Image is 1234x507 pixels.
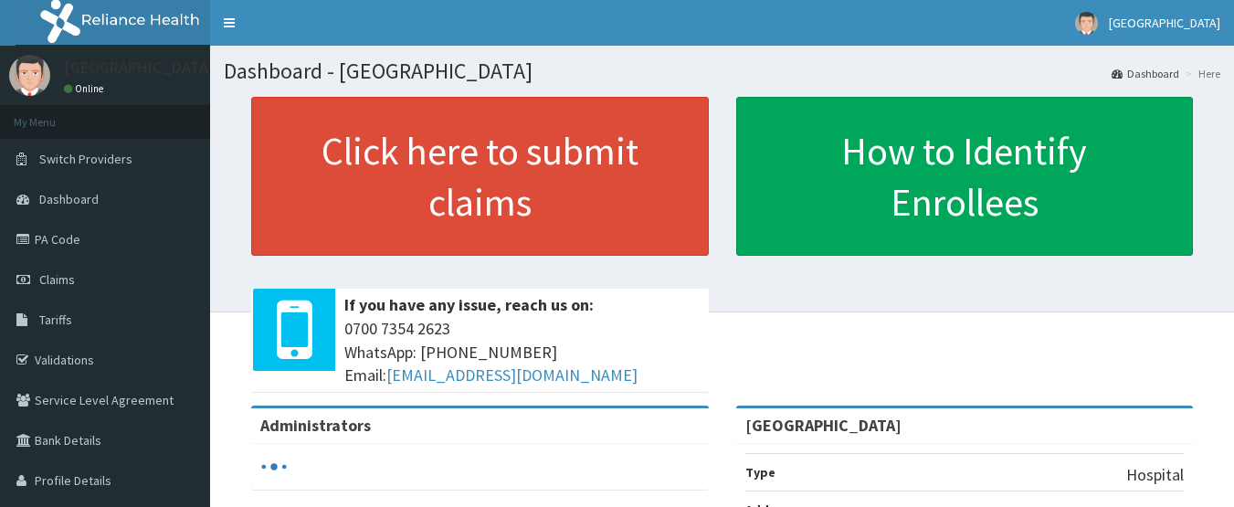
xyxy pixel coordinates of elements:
[39,191,99,207] span: Dashboard
[1112,66,1179,81] a: Dashboard
[745,464,775,481] b: Type
[9,55,50,96] img: User Image
[251,97,709,256] a: Click here to submit claims
[260,415,371,436] b: Administrators
[736,97,1194,256] a: How to Identify Enrollees
[224,59,1220,83] h1: Dashboard - [GEOGRAPHIC_DATA]
[344,317,700,387] span: 0700 7354 2623 WhatsApp: [PHONE_NUMBER] Email:
[745,415,902,436] strong: [GEOGRAPHIC_DATA]
[39,312,72,328] span: Tariffs
[39,151,132,167] span: Switch Providers
[260,453,288,481] svg: audio-loading
[1126,463,1184,487] p: Hospital
[1075,12,1098,35] img: User Image
[1109,15,1220,31] span: [GEOGRAPHIC_DATA]
[64,59,215,76] p: [GEOGRAPHIC_DATA]
[386,364,638,386] a: [EMAIL_ADDRESS][DOMAIN_NAME]
[64,82,108,95] a: Online
[1181,66,1220,81] li: Here
[344,294,594,315] b: If you have any issue, reach us on:
[39,271,75,288] span: Claims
